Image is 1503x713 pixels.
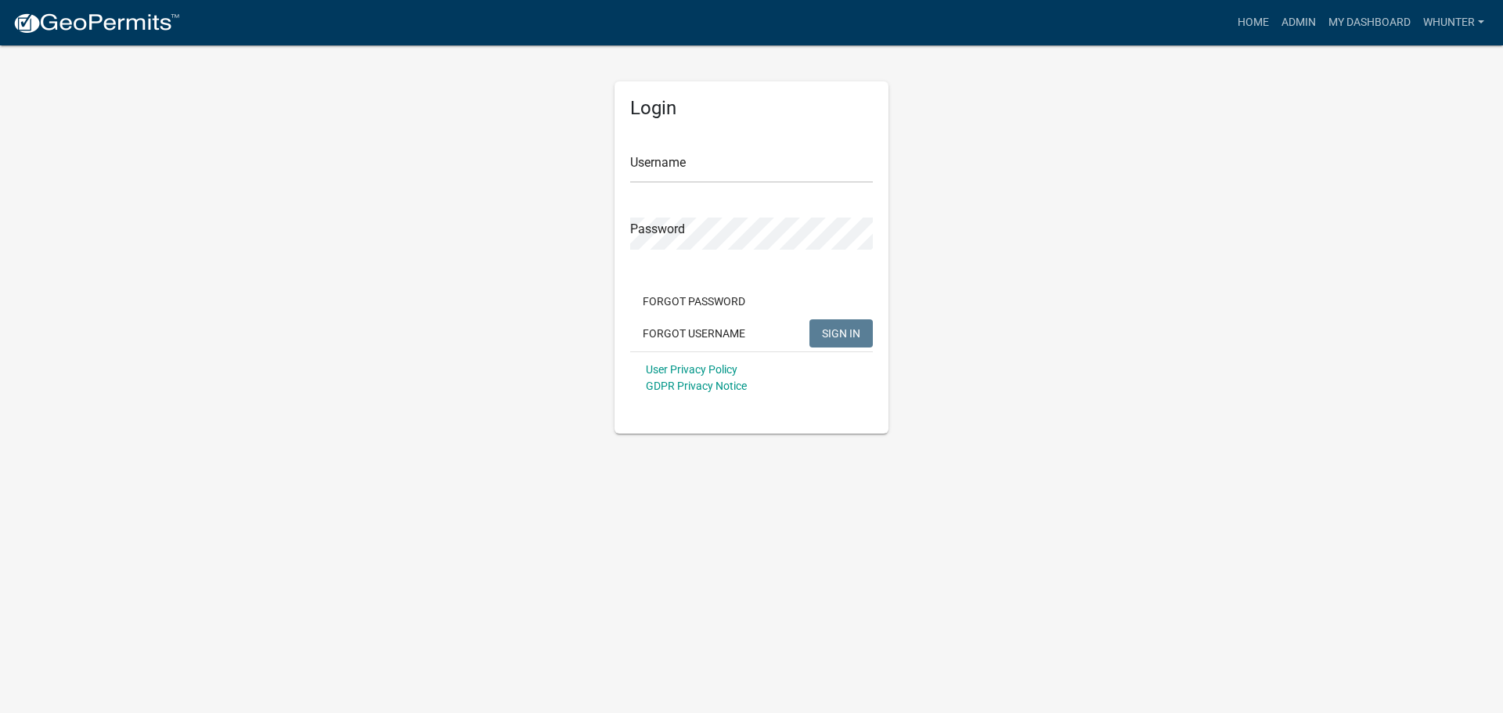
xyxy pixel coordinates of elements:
[646,380,747,392] a: GDPR Privacy Notice
[630,287,758,315] button: Forgot Password
[1322,8,1417,38] a: My Dashboard
[1275,8,1322,38] a: Admin
[1417,8,1490,38] a: whunter
[630,97,873,120] h5: Login
[646,363,737,376] a: User Privacy Policy
[822,326,860,339] span: SIGN IN
[630,319,758,347] button: Forgot Username
[1231,8,1275,38] a: Home
[809,319,873,347] button: SIGN IN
